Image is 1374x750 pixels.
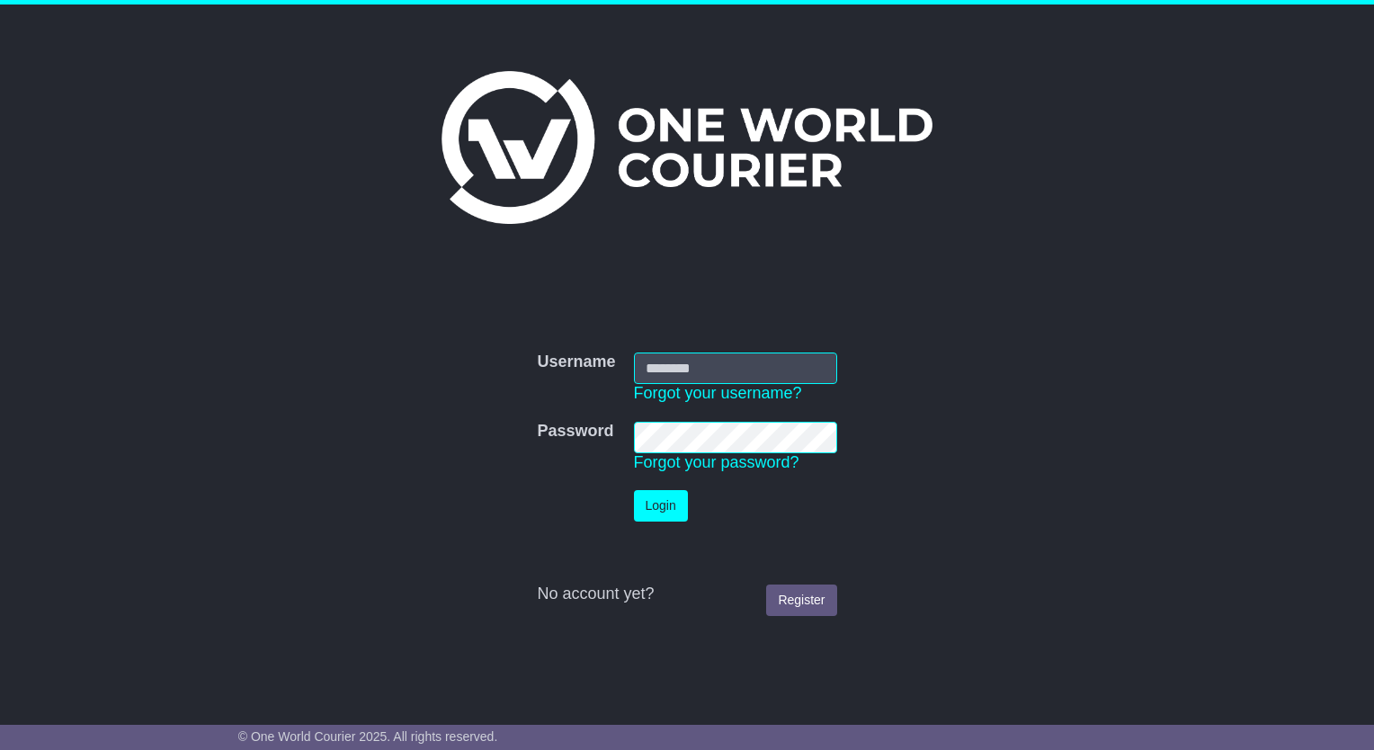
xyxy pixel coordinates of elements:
[634,453,799,471] a: Forgot your password?
[766,585,836,616] a: Register
[634,384,802,402] a: Forgot your username?
[537,353,615,372] label: Username
[238,729,498,744] span: © One World Courier 2025. All rights reserved.
[537,585,836,604] div: No account yet?
[537,422,613,442] label: Password
[634,490,688,522] button: Login
[442,71,932,224] img: One World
